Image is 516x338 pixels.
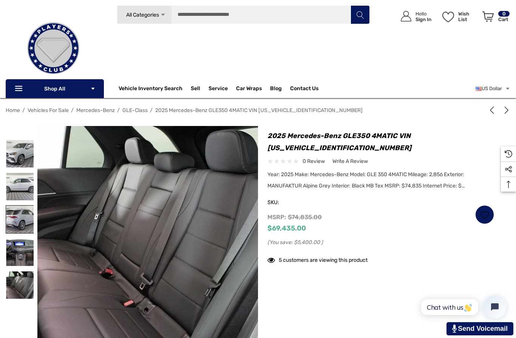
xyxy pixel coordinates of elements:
[267,214,286,221] span: MSRP:
[351,5,369,24] button: Search
[413,289,513,325] iframe: Tidio Chat
[6,79,104,98] p: Shop All
[122,107,148,114] a: GLE-Class
[76,107,115,114] a: Mercedes-Benz
[480,210,489,219] svg: Wish List
[191,85,200,94] span: Sell
[90,86,96,91] svg: Icon Arrow Down
[236,85,262,94] span: Car Wraps
[267,224,306,232] span: $69,435.00
[155,107,363,114] a: 2025 Mercedes-Benz GLE350 4MATIC VIN [US_VEHICLE_IDENTIFICATION_NUMBER]
[290,85,318,94] a: Contact Us
[191,81,209,96] a: Sell
[236,81,270,96] a: Car Wraps
[126,12,159,18] span: All Categories
[416,17,431,22] p: Sign In
[14,84,25,93] svg: Icon Line
[475,205,494,224] a: Wish List
[267,239,293,246] span: (You save:
[332,157,368,166] a: Write a Review
[476,81,510,96] a: USD
[6,271,34,299] img: For Sale 2025 Mercedes-Benz GLE350 4MATIC VIN 4JGFB4FB5SB329445
[488,106,499,114] a: Previous
[6,238,34,266] img: For Sale 2025 Mercedes-Benz GLE350 4MATIC VIN 4JGFB4FB5SB329445
[439,3,479,29] a: Wish List Wish List
[321,239,323,246] span: )
[6,104,510,117] nav: Breadcrumb
[160,12,166,18] svg: Icon Arrow Down
[505,150,512,158] svg: Recently Viewed
[15,11,91,86] img: Players Club | Cars For Sale
[267,171,465,189] span: Year: 2025 Make: Mercedes-Benz Model: GLE 350 4MATIC Mileage: 2,856 Exterior: MANUFAKTUR Alpine G...
[267,253,368,265] div: 5 customers are viewing this product
[6,173,34,200] img: For Sale 2025 Mercedes-Benz GLE350 4MATIC VIN 4JGFB4FB5SB329445
[267,130,494,154] h1: 2025 Mercedes-Benz GLE350 4MATIC VIN [US_VEHICLE_IDENTIFICATION_NUMBER]
[401,11,411,22] svg: Icon User Account
[498,11,510,17] p: 0
[482,11,494,22] svg: Review Your Cart
[209,85,228,94] a: Service
[446,322,513,335] a: Send Voicemail
[392,3,435,29] a: Sign in
[452,324,457,333] img: PjwhLS0gR2VuZXJhdG9yOiBHcmF2aXQuaW8gLS0+PHN2ZyB4bWxucz0iaHR0cDovL3d3dy53My5vcmcvMjAwMC9zdmciIHhtb...
[6,107,20,114] a: Home
[294,239,320,246] span: $5,400.00
[416,11,431,17] p: Hello
[458,11,478,22] p: Wish List
[500,106,510,114] a: Next
[498,17,510,22] p: Cart
[501,181,516,188] svg: Top
[288,214,322,221] span: $74,835.00
[267,197,305,208] span: SKU:
[6,206,34,233] img: For Sale 2025 Mercedes-Benz GLE350 4MATIC VIN 4JGFB4FB5SB329445
[270,85,282,94] a: Blog
[479,3,510,33] a: Cart with 0 items
[117,5,171,24] a: All Categories Icon Arrow Down Icon Arrow Up
[303,157,325,166] span: 0 review
[6,140,34,167] img: For Sale 2025 Mercedes-Benz GLE350 4MATIC VIN 4JGFB4FB5SB329445
[505,166,512,173] svg: Social Media
[442,12,454,22] svg: Wish List
[332,158,368,165] span: Write a Review
[119,85,182,94] a: Vehicle Inventory Search
[28,107,69,114] a: Vehicles For Sale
